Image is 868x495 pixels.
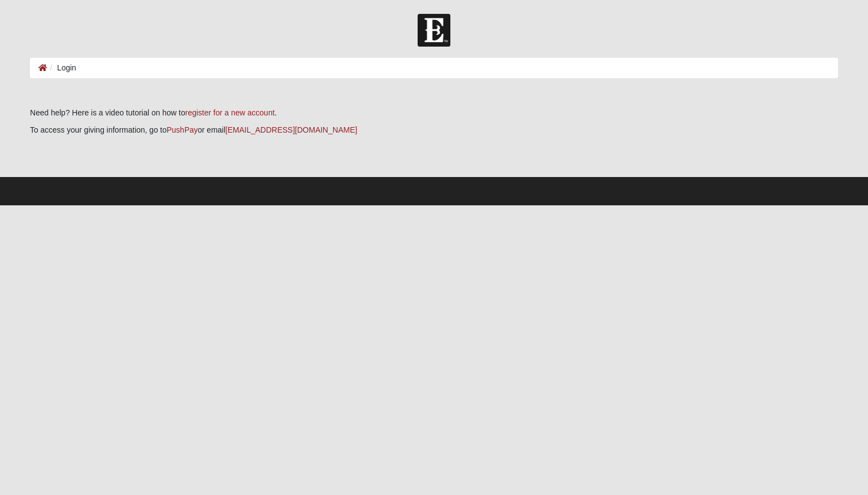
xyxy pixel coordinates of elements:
p: To access your giving information, go to or email [30,124,838,136]
a: register for a new account [185,108,274,117]
li: Login [47,62,76,74]
p: Need help? Here is a video tutorial on how to . [30,107,838,119]
a: PushPay [167,125,198,134]
img: Church of Eleven22 Logo [418,14,450,47]
a: [EMAIL_ADDRESS][DOMAIN_NAME] [225,125,357,134]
